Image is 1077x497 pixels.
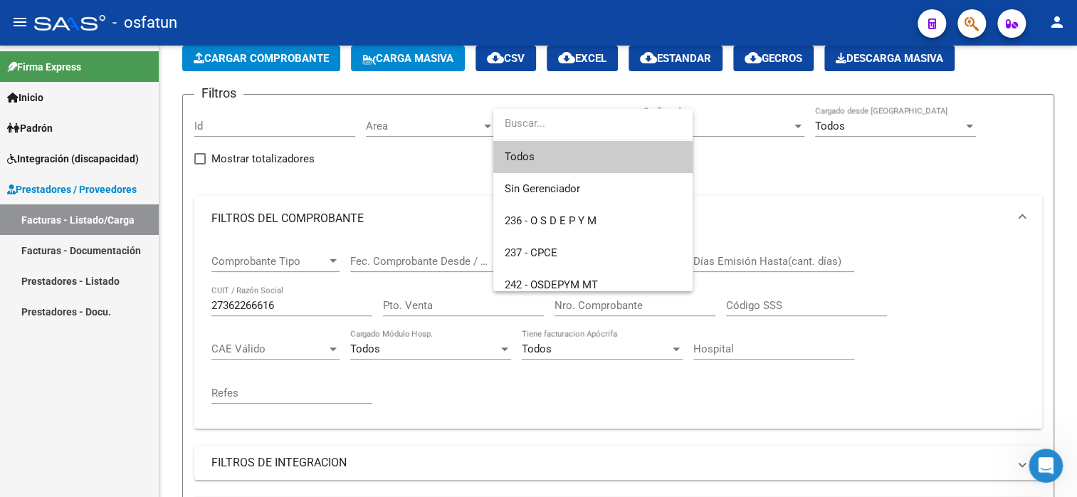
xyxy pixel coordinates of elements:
span: 236 - O S D E P Y M [505,214,597,227]
span: Todos [505,141,681,173]
iframe: Intercom live chat [1029,449,1063,483]
span: Sin Gerenciador [505,182,580,195]
span: 242 - OSDEPYM MT [505,278,598,291]
span: 237 - CPCE [505,246,557,259]
input: dropdown search [493,108,693,140]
